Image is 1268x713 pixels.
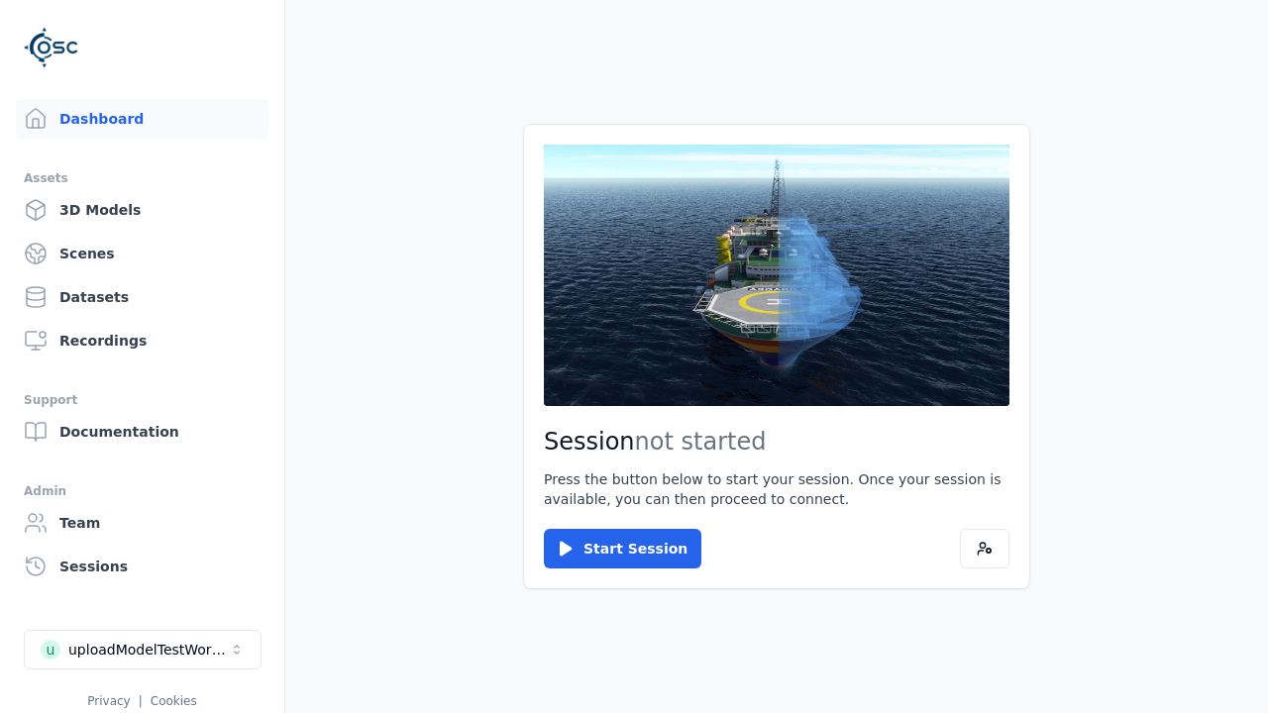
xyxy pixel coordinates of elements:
h2: Session [544,426,1009,458]
div: u [41,640,60,660]
div: uploadModelTestWorkspace [68,640,229,660]
a: Dashboard [16,99,268,139]
a: Sessions [16,547,268,586]
a: Scenes [16,234,268,273]
a: Datasets [16,277,268,317]
a: Team [16,503,268,543]
a: 3D Models [16,190,268,230]
a: Privacy [87,694,130,708]
a: Cookies [151,694,197,708]
div: Assets [24,166,261,190]
a: Recordings [16,321,268,360]
a: Documentation [16,412,268,452]
div: Admin [24,479,261,503]
button: Select a workspace [24,630,262,669]
div: Support [24,388,261,412]
span: | [139,694,143,708]
button: Start Session [544,529,701,568]
img: Logo [24,20,79,75]
p: Press the button below to start your session. Once your session is available, you can then procee... [544,469,1009,509]
span: not started [635,428,767,456]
